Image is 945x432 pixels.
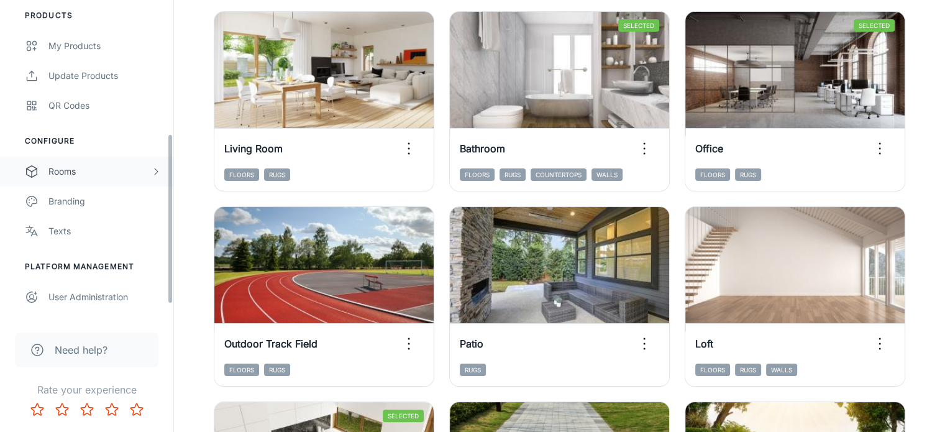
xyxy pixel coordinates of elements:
div: My Products [48,39,161,53]
div: Texts [48,224,161,238]
span: Floors [460,168,495,181]
div: Rooms [48,165,151,178]
button: Rate 3 star [75,397,99,422]
span: Walls [766,364,797,376]
h6: Loft [695,336,713,351]
span: Rugs [500,168,526,181]
button: Rate 4 star [99,397,124,422]
span: Floors [224,364,259,376]
h6: Outdoor Track Field [224,336,317,351]
span: Rugs [735,364,761,376]
span: Rugs [264,364,290,376]
h6: Patio [460,336,483,351]
span: Rugs [460,364,486,376]
span: Floors [695,364,730,376]
button: Rate 5 star [124,397,149,422]
span: Selected [854,19,895,32]
span: Countertops [531,168,587,181]
button: Rate 2 star [50,397,75,422]
h6: Office [695,141,723,156]
h6: Bathroom [460,141,505,156]
span: Floors [224,168,259,181]
h6: Living Room [224,141,283,156]
p: Rate your experience [10,382,163,397]
span: Selected [383,410,424,422]
div: User Administration [48,290,161,304]
span: Rugs [735,168,761,181]
div: Branding [48,195,161,208]
button: Rate 1 star [25,397,50,422]
span: Need help? [55,342,107,357]
span: Floors [695,168,730,181]
span: Rugs [264,168,290,181]
span: Selected [618,19,659,32]
div: QR Codes [48,99,161,113]
span: Walls [591,168,623,181]
div: Update Products [48,69,161,83]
